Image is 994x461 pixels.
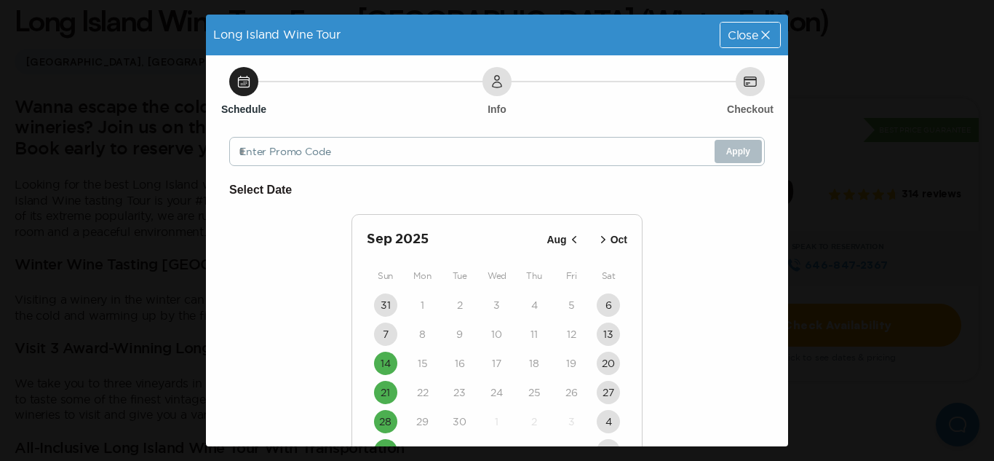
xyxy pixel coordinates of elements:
button: 5 [560,293,583,317]
button: 17 [485,352,509,375]
time: 24 [490,385,503,400]
time: 19 [566,356,576,371]
button: 27 [597,381,620,404]
time: 12 [567,327,576,342]
time: 23 [453,385,466,400]
button: 2 [522,410,546,433]
button: 4 [597,410,620,433]
time: 14 [381,356,391,371]
div: Tue [441,267,478,285]
button: 20 [597,352,620,375]
p: Aug [546,232,566,248]
time: 29 [416,414,429,429]
time: 4 [531,298,538,312]
button: 25 [522,381,546,404]
time: 8 [493,444,500,458]
button: 19 [560,352,583,375]
button: 3 [560,410,583,433]
time: 7 [383,327,389,342]
time: 3 [568,414,575,429]
button: 30 [448,410,472,433]
time: 31 [381,298,391,312]
button: 2 [448,293,472,317]
div: Sun [367,267,404,285]
button: 24 [485,381,509,404]
h6: Schedule [221,102,266,117]
time: 1 [495,414,498,429]
h6: Info [488,102,506,117]
time: 3 [493,298,500,312]
time: 5 [568,298,575,312]
div: Mon [404,267,441,285]
time: 13 [603,327,613,342]
button: 18 [522,352,546,375]
button: 13 [597,323,620,346]
time: 11 [530,327,538,342]
time: 11 [605,444,612,458]
button: 12 [560,323,583,346]
time: 5 [382,444,389,458]
button: 7 [374,323,397,346]
p: Oct [611,232,627,248]
button: 14 [374,352,397,375]
button: 1 [485,410,509,433]
button: 22 [411,381,434,404]
h6: Checkout [727,102,774,117]
time: 2 [531,414,537,429]
time: 28 [379,414,391,429]
time: 30 [453,414,466,429]
button: 10 [485,323,509,346]
button: 3 [485,293,509,317]
time: 8 [419,327,426,342]
button: 29 [411,410,434,433]
time: 2 [457,298,463,312]
time: 9 [531,444,538,458]
time: 25 [528,385,541,400]
button: Aug [542,228,585,252]
time: 17 [492,356,501,371]
button: 23 [448,381,472,404]
button: 8 [411,323,434,346]
time: 22 [417,385,429,400]
time: 10 [491,327,502,342]
time: 6 [605,298,612,312]
span: Close [728,29,758,41]
button: 6 [597,293,620,317]
time: 7 [457,444,463,458]
time: 6 [419,444,426,458]
time: 9 [456,327,463,342]
button: 21 [374,381,397,404]
div: Fri [553,267,590,285]
time: 4 [605,414,612,429]
time: 1 [421,298,424,312]
h2: Sep 2025 [367,229,542,250]
time: 27 [603,385,614,400]
button: 11 [522,323,546,346]
time: 18 [529,356,539,371]
time: 20 [602,356,615,371]
span: Long Island Wine Tour [213,28,341,41]
button: 15 [411,352,434,375]
time: 16 [455,356,465,371]
button: 26 [560,381,583,404]
button: 1 [411,293,434,317]
div: Thu [516,267,553,285]
button: 16 [448,352,472,375]
button: 9 [448,323,472,346]
h6: Select Date [229,181,765,200]
time: 10 [566,444,577,458]
button: 28 [374,410,397,433]
button: 31 [374,293,397,317]
time: 26 [565,385,578,400]
button: Oct [592,228,632,252]
time: 21 [381,385,390,400]
time: 15 [418,356,428,371]
button: 4 [522,293,546,317]
div: Sat [590,267,627,285]
div: Wed [478,267,515,285]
